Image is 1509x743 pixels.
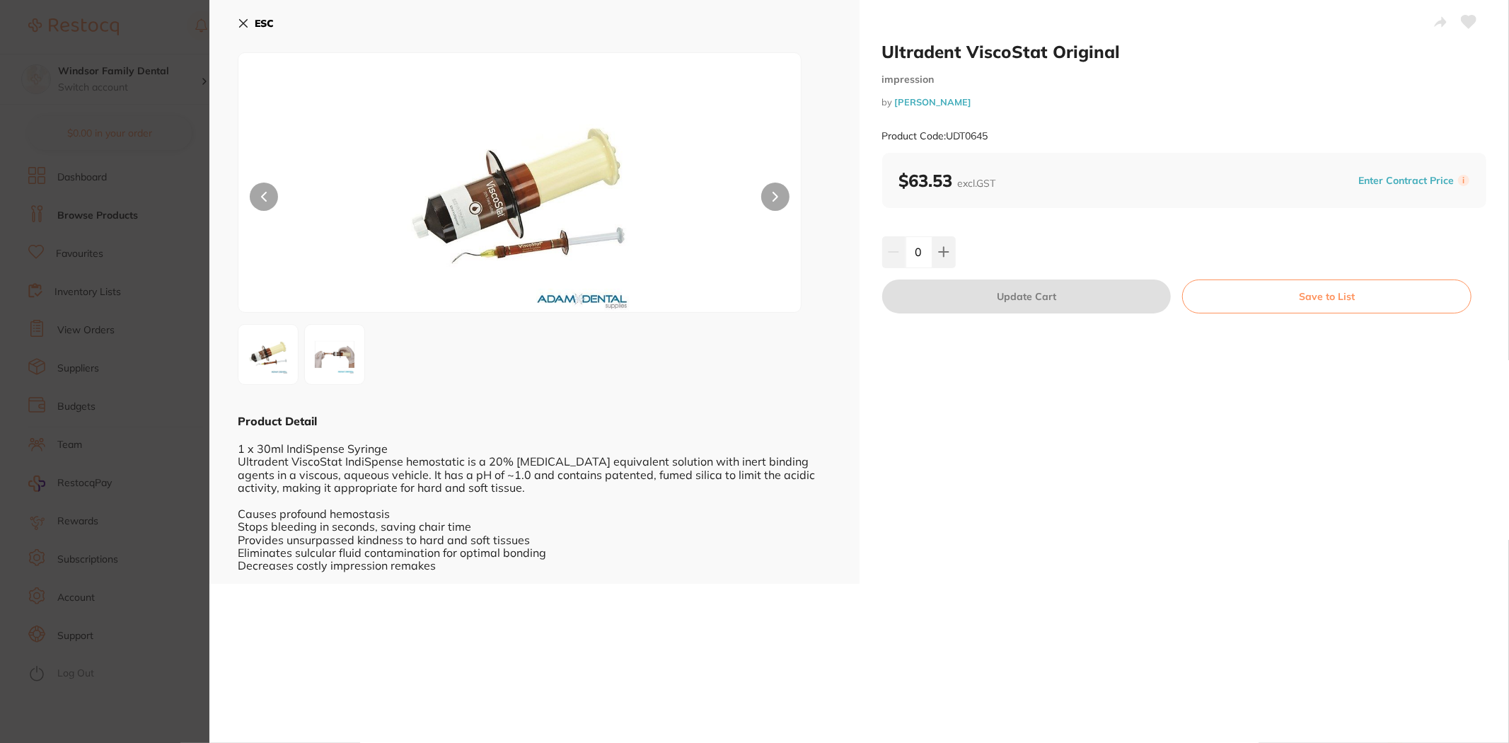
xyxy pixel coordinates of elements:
b: ESC [255,17,274,30]
img: NDUuanBn [351,88,688,312]
h2: Ultradent ViscoStat Original [882,41,1487,62]
img: NDUuanBn [243,329,294,380]
small: by [882,97,1487,108]
b: $63.53 [899,170,996,191]
div: 1 x 30ml IndiSpense Syringe Ultradent ViscoStat IndiSpense hemostatic is a 20% [MEDICAL_DATA] equ... [238,429,831,572]
b: Product Detail [238,414,317,428]
small: impression [882,74,1487,86]
button: Enter Contract Price [1354,174,1458,188]
label: i [1458,175,1469,186]
button: Save to List [1182,280,1472,313]
span: excl. GST [958,177,996,190]
img: NDVfMi5qcGc [309,329,360,380]
a: [PERSON_NAME] [895,96,972,108]
button: ESC [238,11,274,35]
button: Update Cart [882,280,1172,313]
small: Product Code: UDT0645 [882,130,988,142]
